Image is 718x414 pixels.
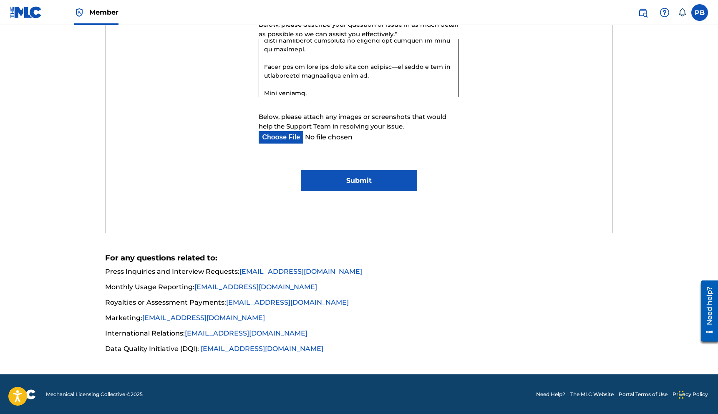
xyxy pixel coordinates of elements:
[105,282,613,297] li: Monthly Usage Reporting:
[619,391,668,398] a: Portal Terms of Use
[239,268,362,275] a: [EMAIL_ADDRESS][DOMAIN_NAME]
[10,6,42,18] img: MLC Logo
[105,313,613,328] li: Marketing:
[656,4,673,21] div: Help
[194,283,317,291] a: [EMAIL_ADDRESS][DOMAIN_NAME]
[570,391,614,398] a: The MLC Website
[679,382,684,407] div: Drag
[638,8,648,18] img: search
[201,345,323,353] a: [EMAIL_ADDRESS][DOMAIN_NAME]
[105,298,613,313] li: Royalties or Assessment Payments:
[259,39,459,97] textarea: Lo IPS Dolo, S ametco ad elitse do eiu tem inc utla etdo M’al eni adminimvenia quisnostru ex ulla...
[105,328,613,343] li: International Relations:
[185,329,307,337] a: [EMAIL_ADDRESS][DOMAIN_NAME]
[673,391,708,398] a: Privacy Policy
[105,267,613,282] li: Press Inquiries and Interview Requests:
[226,298,349,306] a: [EMAIL_ADDRESS][DOMAIN_NAME]
[660,8,670,18] img: help
[536,391,565,398] a: Need Help?
[259,113,446,130] span: Below, please attach any images or screenshots that would help the Support Team in resolving your...
[10,389,36,399] img: logo
[695,277,718,344] iframe: Resource Center
[635,4,651,21] a: Public Search
[142,314,265,322] a: [EMAIL_ADDRESS][DOMAIN_NAME]
[89,8,118,17] span: Member
[46,391,143,398] span: Mechanical Licensing Collective © 2025
[678,8,686,17] div: Notifications
[676,374,718,414] iframe: Chat Widget
[691,4,708,21] div: User Menu
[105,253,613,263] h5: For any questions related to:
[105,344,613,354] li: Data Quality Initiative (DQI):
[259,20,458,38] span: Below, please describe your question or issue in as much detail as possible so we can assist you ...
[74,8,84,18] img: Top Rightsholder
[301,170,417,191] input: Submit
